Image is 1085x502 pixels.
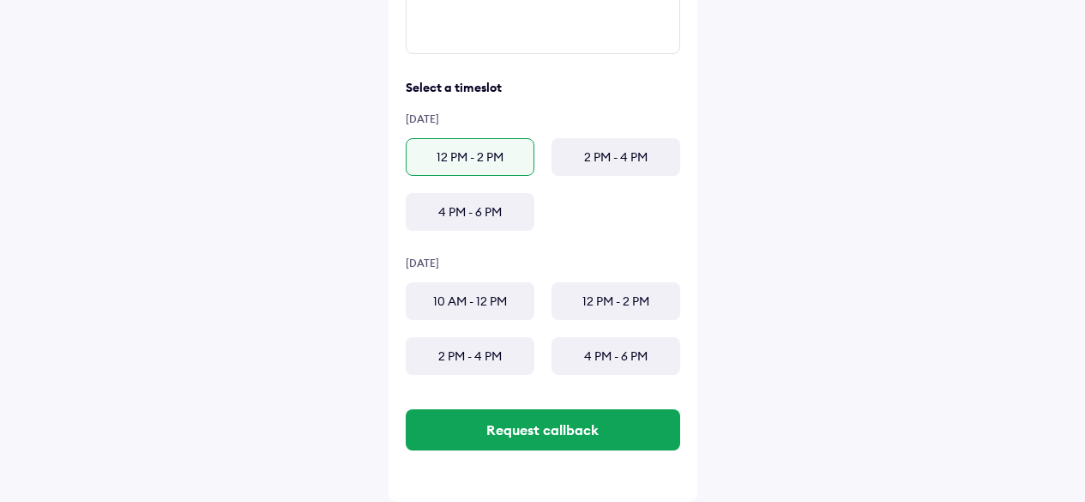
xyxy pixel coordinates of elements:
[552,337,680,375] div: 4 PM - 6 PM
[406,138,534,176] div: 12 PM - 2 PM
[552,138,680,176] div: 2 PM - 4 PM
[406,193,534,231] div: 4 PM - 6 PM
[406,337,534,375] div: 2 PM - 4 PM
[406,112,680,125] div: [DATE]
[406,257,680,269] div: [DATE]
[406,409,680,451] button: Request callback
[406,80,680,95] div: Select a timeslot
[552,282,680,320] div: 12 PM - 2 PM
[406,282,534,320] div: 10 AM - 12 PM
